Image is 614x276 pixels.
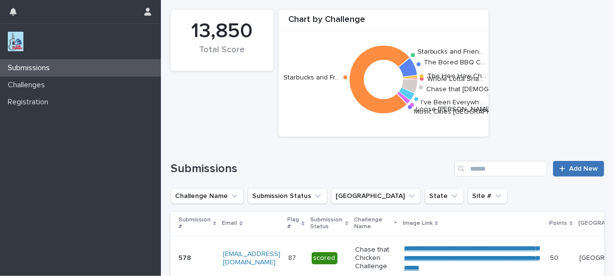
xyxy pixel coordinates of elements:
[355,246,396,270] p: Chase that Chicken Challenge
[171,188,244,204] button: Challenge Name
[569,165,598,172] span: Add New
[248,188,327,204] button: Submission Status
[403,218,433,229] p: Image Link
[311,215,343,233] p: Submission Status
[187,45,257,65] div: Total Score
[425,188,464,204] button: State
[288,252,298,262] p: 87
[4,80,53,90] p: Challenges
[8,32,23,51] img: jxsLJbdS1eYBI7rVAS4p
[287,215,299,233] p: Flag #
[427,85,540,92] text: Chase that [DEMOGRAPHIC_DATA]…
[549,218,567,229] p: Points
[414,108,520,115] text: Music Cities [GEOGRAPHIC_DATA]
[421,99,484,106] text: I've Been Everywh…
[424,59,485,66] text: The Bored BBQ C…
[178,215,211,233] p: Submission #
[553,161,604,177] a: Add New
[178,252,193,262] p: 578
[427,76,483,82] text: Whole Lotta Sha…
[4,63,58,73] p: Submissions
[4,98,56,107] p: Registration
[354,215,392,233] p: Challenge Name
[550,252,560,262] p: 50
[417,48,484,55] text: Starbucks and Frien…
[187,19,257,43] div: 13,850
[468,188,508,204] button: Site #
[331,188,421,204] button: Closest City
[427,73,486,79] text: The Hee Haw Ch…
[416,106,514,113] text: Loose [PERSON_NAME] Chall…
[284,74,340,80] text: Starbucks and Fr…
[223,251,280,266] a: [EMAIL_ADDRESS][DOMAIN_NAME]
[312,252,337,264] div: scored
[222,218,237,229] p: Email
[455,161,547,177] input: Search
[171,162,451,176] h1: Submissions
[278,15,489,31] div: Chart by Challenge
